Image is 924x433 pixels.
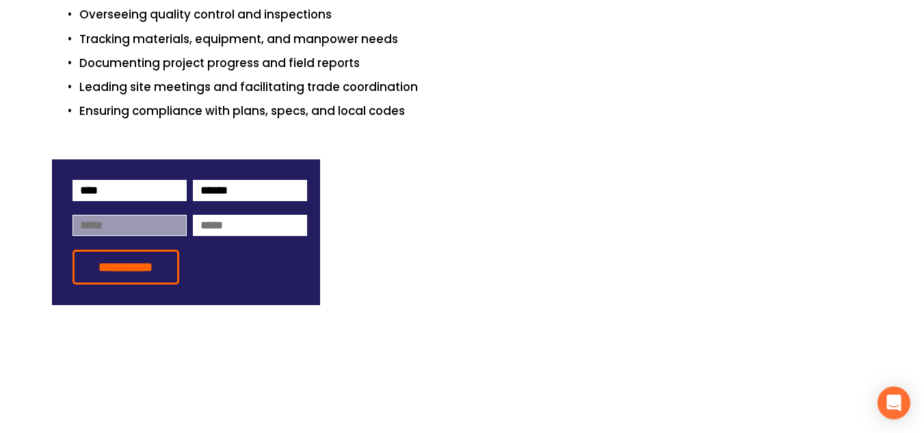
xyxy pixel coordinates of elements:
[79,102,873,120] p: Ensuring compliance with plans, specs, and local codes
[79,5,873,24] p: Overseeing quality control and inspections
[79,30,873,49] p: Tracking materials, equipment, and manpower needs
[79,78,873,96] p: Leading site meetings and facilitating trade coordination
[79,54,873,73] p: Documenting project progress and field reports
[877,386,910,419] div: Open Intercom Messenger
